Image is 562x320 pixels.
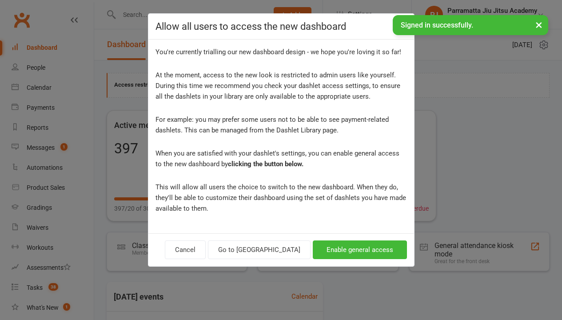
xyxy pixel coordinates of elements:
[155,70,407,102] div: At the moment, access to the new look is restricted to admin users like yourself. During this tim...
[208,240,311,259] button: Go to [GEOGRAPHIC_DATA]
[531,15,547,34] button: ×
[155,182,407,214] div: This will allow all users the choice to switch to the new dashboard. When they do, they'll be abl...
[155,114,407,136] div: For example: you may prefer some users not to be able to see payment-related dashlets. This can b...
[155,47,407,57] div: You're currently trialling our new dashboard design - we hope you're loving it so far!
[228,160,303,168] strong: clicking the button below.
[165,240,206,259] button: Cancel
[155,148,407,169] div: When you are satisfied with your dashlet's settings, you can enable general access to the new das...
[401,21,473,29] span: Signed in successfully.
[313,240,407,259] button: Enable general access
